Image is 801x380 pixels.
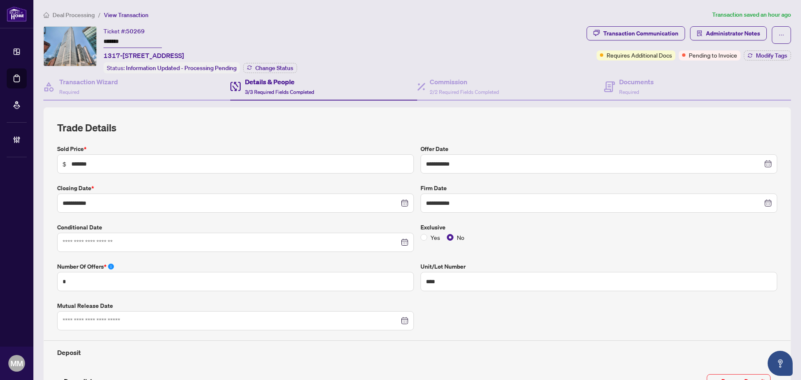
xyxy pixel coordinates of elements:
[57,301,414,310] label: Mutual Release Date
[421,184,777,193] label: Firm Date
[756,53,787,58] span: Modify Tags
[103,26,145,36] div: Ticket #:
[126,28,145,35] span: 50269
[245,77,314,87] h4: Details & People
[43,12,49,18] span: home
[57,347,777,357] h4: Deposit
[59,89,79,95] span: Required
[619,77,654,87] h4: Documents
[744,50,791,60] button: Modify Tags
[98,10,101,20] li: /
[430,77,499,87] h4: Commission
[603,27,678,40] div: Transaction Communication
[697,30,703,36] span: solution
[57,223,414,232] label: Conditional Date
[57,144,414,154] label: Sold Price
[421,262,777,271] label: Unit/Lot Number
[126,64,237,72] span: Information Updated - Processing Pending
[7,6,27,22] img: logo
[712,10,791,20] article: Transaction saved an hour ago
[108,264,114,269] span: info-circle
[245,89,314,95] span: 3/3 Required Fields Completed
[103,50,184,60] span: 1317-[STREET_ADDRESS]
[768,351,793,376] button: Open asap
[10,357,23,369] span: MM
[607,50,672,60] span: Requires Additional Docs
[53,11,95,19] span: Deal Processing
[619,89,639,95] span: Required
[706,27,760,40] span: Administrator Notes
[778,32,784,38] span: ellipsis
[453,233,468,242] span: No
[421,223,777,232] label: Exclusive
[104,11,149,19] span: View Transaction
[690,26,767,40] button: Administrator Notes
[421,144,777,154] label: Offer Date
[430,89,499,95] span: 2/2 Required Fields Completed
[103,62,240,73] div: Status:
[59,77,118,87] h4: Transaction Wizard
[63,159,66,169] span: $
[255,65,293,71] span: Change Status
[587,26,685,40] button: Transaction Communication
[57,262,414,271] label: Number of offers
[427,233,443,242] span: Yes
[243,63,297,73] button: Change Status
[57,121,777,134] h2: Trade Details
[44,27,96,66] img: IMG-C12319656_1.jpg
[57,184,414,193] label: Closing Date
[689,50,737,60] span: Pending to Invoice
